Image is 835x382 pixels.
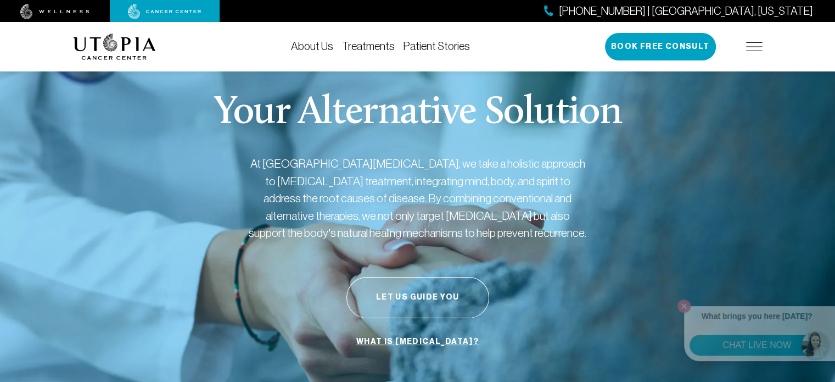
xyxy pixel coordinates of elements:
span: [PHONE_NUMBER] | [GEOGRAPHIC_DATA], [US_STATE] [559,3,813,19]
button: Book Free Consult [605,33,716,60]
img: logo [73,34,156,60]
a: Patient Stories [404,40,470,52]
img: wellness [20,4,89,19]
p: At [GEOGRAPHIC_DATA][MEDICAL_DATA], we take a holistic approach to [MEDICAL_DATA] treatment, inte... [248,155,588,242]
button: Let Us Guide You [346,277,489,318]
a: What is [MEDICAL_DATA]? [354,331,481,352]
p: Your Alternative Solution [214,93,621,133]
a: [PHONE_NUMBER] | [GEOGRAPHIC_DATA], [US_STATE] [544,3,813,19]
a: About Us [291,40,333,52]
a: Treatments [342,40,395,52]
img: icon-hamburger [746,42,763,51]
img: cancer center [128,4,201,19]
